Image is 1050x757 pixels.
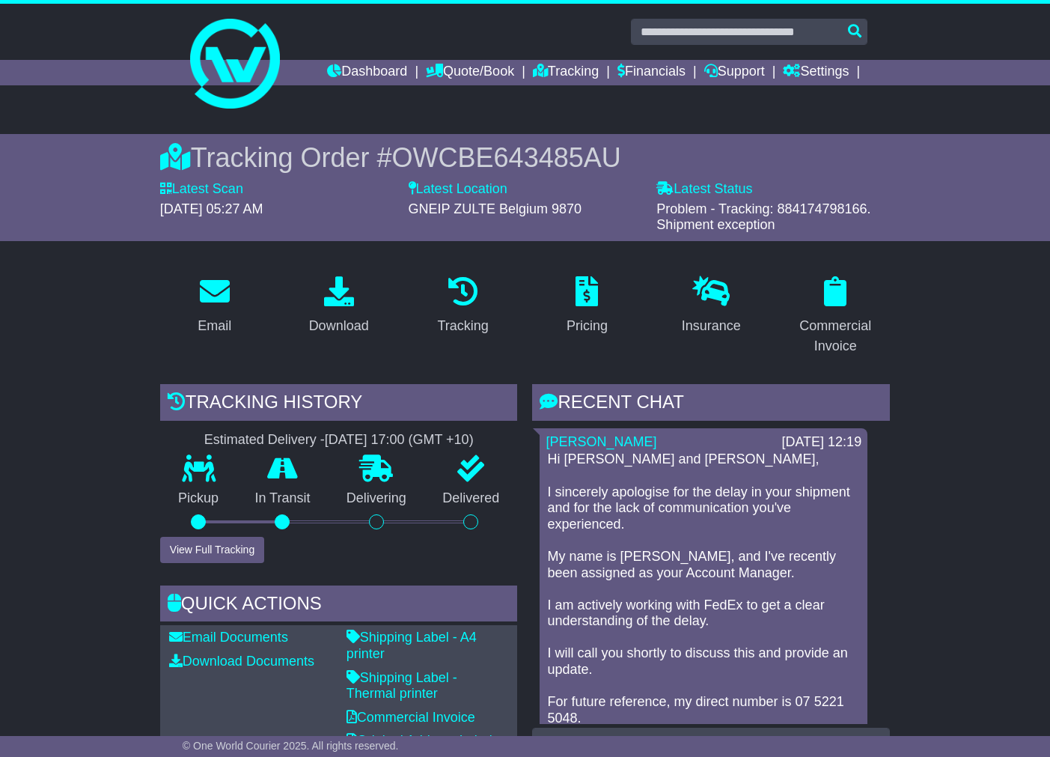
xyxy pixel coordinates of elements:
label: Latest Status [656,181,752,198]
span: © One World Courier 2025. All rights reserved. [183,740,399,752]
div: Pricing [567,316,608,336]
a: Financials [617,60,686,85]
a: Pricing [557,271,617,341]
a: Shipping Label - A4 printer [347,630,477,661]
div: Email [198,316,231,336]
a: Download [299,271,379,341]
a: Tracking [427,271,498,341]
a: Download Documents [169,654,314,669]
a: Support [704,60,765,85]
a: Tracking [533,60,599,85]
div: Tracking [437,316,488,336]
a: Settings [783,60,849,85]
label: Latest Location [409,181,507,198]
p: Pickup [160,490,236,507]
div: Tracking history [160,384,518,425]
div: Quick Actions [160,586,518,626]
div: Tracking Order # [160,142,890,174]
p: Delivered [424,490,517,507]
a: Commercial Invoice [347,710,475,725]
div: RECENT CHAT [532,384,890,425]
div: Download [309,316,369,336]
div: Commercial Invoice [790,316,880,356]
span: OWCBE643485AU [392,142,621,173]
a: [PERSON_NAME] [546,434,656,449]
a: Email Documents [169,630,288,645]
div: Estimated Delivery - [160,432,518,449]
a: Shipping Label - Thermal printer [347,670,457,702]
a: Email [188,271,241,341]
div: Insurance [682,316,741,336]
p: Delivering [329,490,424,507]
span: [DATE] 05:27 AM [160,201,263,216]
div: [DATE] 12:19 [781,434,861,451]
span: Problem - Tracking: 884174798166. Shipment exception [656,201,870,233]
a: Insurance [672,271,751,341]
p: In Transit [236,490,328,507]
div: [DATE] 17:00 (GMT +10) [325,432,474,449]
button: View Full Tracking [160,537,264,563]
a: Commercial Invoice [781,271,890,362]
a: Quote/Book [426,60,514,85]
a: Original Address Label [347,733,492,748]
label: Latest Scan [160,181,243,198]
a: Dashboard [327,60,407,85]
span: GNEIP ZULTE Belgium 9870 [409,201,582,216]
